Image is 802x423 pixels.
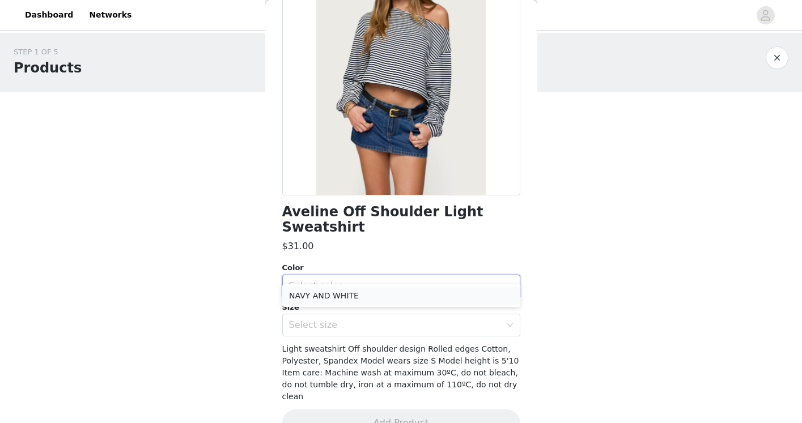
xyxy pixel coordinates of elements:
h1: Aveline Off Shoulder Light Sweatshirt [282,204,520,235]
a: Networks [82,2,138,28]
li: NAVY AND WHITE [282,287,520,305]
div: Select size [289,319,501,331]
a: Dashboard [18,2,80,28]
div: STEP 1 OF 5 [14,46,82,58]
div: Size [282,302,520,313]
div: Color [282,262,520,274]
span: Light sweatshirt Off shoulder design Rolled edges Cotton, Polyester, Spandex Model wears size S M... [282,344,519,401]
i: icon: down [507,283,514,290]
h1: Products [14,58,82,78]
div: Select color [289,280,501,292]
div: avatar [760,6,771,24]
h3: $31.00 [282,240,314,253]
i: icon: down [507,322,514,330]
